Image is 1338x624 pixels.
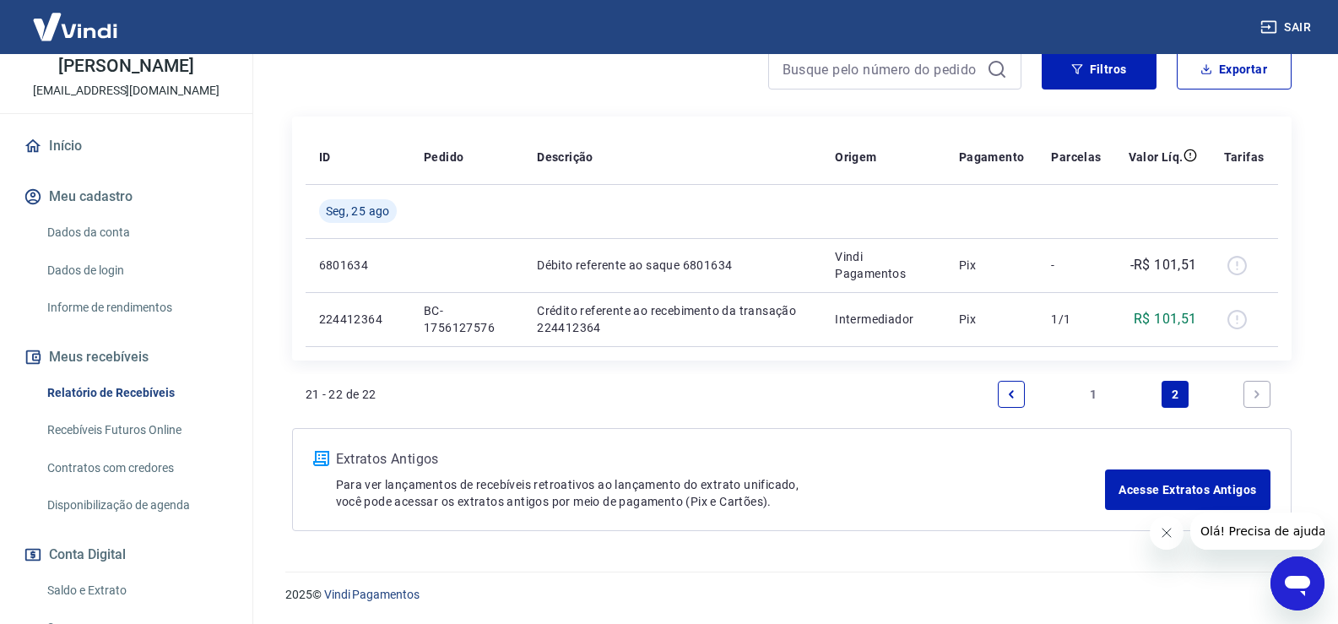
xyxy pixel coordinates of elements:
[1177,49,1292,90] button: Exportar
[1224,149,1265,165] p: Tarifas
[537,149,593,165] p: Descrição
[1257,12,1318,43] button: Sair
[10,12,142,25] span: Olá! Precisa de ajuda?
[20,1,130,52] img: Vindi
[1130,255,1197,275] p: -R$ 101,51
[1051,311,1101,328] p: 1/1
[1051,149,1101,165] p: Parcelas
[41,451,232,486] a: Contratos com credores
[835,149,876,165] p: Origem
[336,449,1106,469] p: Extratos Antigos
[58,57,193,75] p: [PERSON_NAME]
[1190,513,1324,550] iframe: Mensagem da empresa
[1134,309,1197,329] p: R$ 101,51
[319,257,397,274] p: 6801634
[1042,49,1157,90] button: Filtros
[1051,257,1101,274] p: -
[835,248,932,282] p: Vindi Pagamentos
[835,311,932,328] p: Intermediador
[319,149,331,165] p: ID
[537,257,808,274] p: Débito referente ao saque 6801634
[336,476,1106,510] p: Para ver lançamentos de recebíveis retroativos ao lançamento do extrato unificado, você pode aces...
[313,451,329,466] img: ícone
[319,311,397,328] p: 224412364
[41,215,232,250] a: Dados da conta
[20,178,232,215] button: Meu cadastro
[537,302,808,336] p: Crédito referente ao recebimento da transação 224412364
[41,376,232,410] a: Relatório de Recebíveis
[783,57,980,82] input: Busque pelo número do pedido
[424,302,510,336] p: BC-1756127576
[41,413,232,448] a: Recebíveis Futuros Online
[306,386,376,403] p: 21 - 22 de 22
[326,203,390,220] span: Seg, 25 ago
[991,374,1278,415] ul: Pagination
[424,149,463,165] p: Pedido
[41,290,232,325] a: Informe de rendimentos
[998,381,1025,408] a: Previous page
[1243,381,1270,408] a: Next page
[41,573,232,608] a: Saldo e Extrato
[959,311,1025,328] p: Pix
[1270,556,1324,610] iframe: Botão para abrir a janela de mensagens
[1105,469,1270,510] a: Acesse Extratos Antigos
[1080,381,1107,408] a: Page 1
[20,339,232,376] button: Meus recebíveis
[959,149,1025,165] p: Pagamento
[33,82,219,100] p: [EMAIL_ADDRESS][DOMAIN_NAME]
[285,586,1297,604] p: 2025 ©
[959,257,1025,274] p: Pix
[1150,516,1184,550] iframe: Fechar mensagem
[20,128,232,165] a: Início
[20,536,232,573] button: Conta Digital
[41,253,232,288] a: Dados de login
[324,588,420,601] a: Vindi Pagamentos
[1129,149,1184,165] p: Valor Líq.
[1162,381,1189,408] a: Page 2 is your current page
[41,488,232,523] a: Disponibilização de agenda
